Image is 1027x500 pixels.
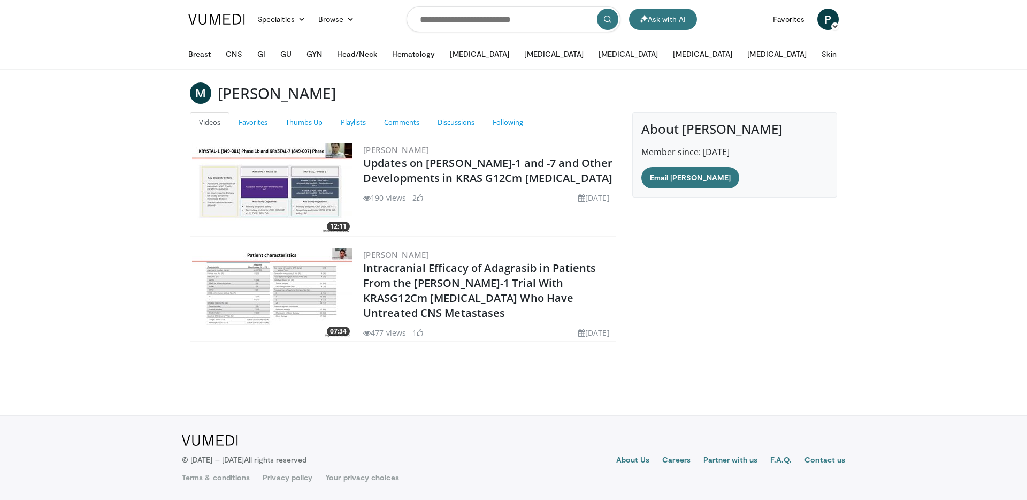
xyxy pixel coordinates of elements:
[386,43,442,65] button: Hematology
[815,43,842,65] button: Skin
[641,122,828,137] h4: About [PERSON_NAME]
[770,454,792,467] a: F.A.Q.
[375,112,428,132] a: Comments
[363,192,406,203] li: 190 views
[363,261,596,320] a: Intracranial Efficacy of Adagrasib in Patients From the [PERSON_NAME]-1 Trial With KRASG12Cm [MED...
[300,43,328,65] button: GYN
[363,156,612,185] a: Updates on [PERSON_NAME]-1 and -7 and Other Developments in KRAS G12Cm [MEDICAL_DATA]
[192,248,352,339] img: d3624cdc-fa7c-4199-a833-ab59d0d63b5b.300x170_q85_crop-smart_upscale.jpg
[182,43,217,65] button: Breast
[263,472,312,483] a: Privacy policy
[412,192,423,203] li: 2
[312,9,361,30] a: Browse
[327,222,350,231] span: 12:11
[767,9,811,30] a: Favorites
[616,454,650,467] a: About Us
[274,43,298,65] button: GU
[188,14,245,25] img: VuMedi Logo
[192,143,352,234] img: 95dca5df-1100-40ec-aae7-d4923f445130.300x170_q85_crop-smart_upscale.jpg
[331,43,384,65] button: Head/Neck
[662,454,691,467] a: Careers
[277,112,332,132] a: Thumbs Up
[518,43,590,65] button: [MEDICAL_DATA]
[484,112,532,132] a: Following
[325,472,398,483] a: Your privacy choices
[578,192,610,203] li: [DATE]
[578,327,610,338] li: [DATE]
[428,112,484,132] a: Discussions
[190,112,229,132] a: Videos
[229,112,277,132] a: Favorites
[182,472,250,483] a: Terms & conditions
[703,454,757,467] a: Partner with us
[251,43,272,65] button: GI
[244,455,306,464] span: All rights reserved
[407,6,620,32] input: Search topics, interventions
[218,82,336,104] h3: [PERSON_NAME]
[327,327,350,336] span: 07:34
[192,143,352,234] a: 12:11
[251,9,312,30] a: Specialties
[192,248,352,339] a: 07:34
[412,327,423,338] li: 1
[666,43,739,65] button: [MEDICAL_DATA]
[363,249,429,260] a: [PERSON_NAME]
[219,43,248,65] button: CNS
[190,82,211,104] a: M
[443,43,516,65] button: [MEDICAL_DATA]
[592,43,664,65] button: [MEDICAL_DATA]
[363,327,406,338] li: 477 views
[182,454,307,465] p: © [DATE] – [DATE]
[817,9,839,30] a: P
[741,43,813,65] button: [MEDICAL_DATA]
[641,167,739,188] a: Email [PERSON_NAME]
[332,112,375,132] a: Playlists
[629,9,697,30] button: Ask with AI
[804,454,845,467] a: Contact us
[182,435,238,446] img: VuMedi Logo
[641,146,828,158] p: Member since: [DATE]
[363,145,429,155] a: [PERSON_NAME]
